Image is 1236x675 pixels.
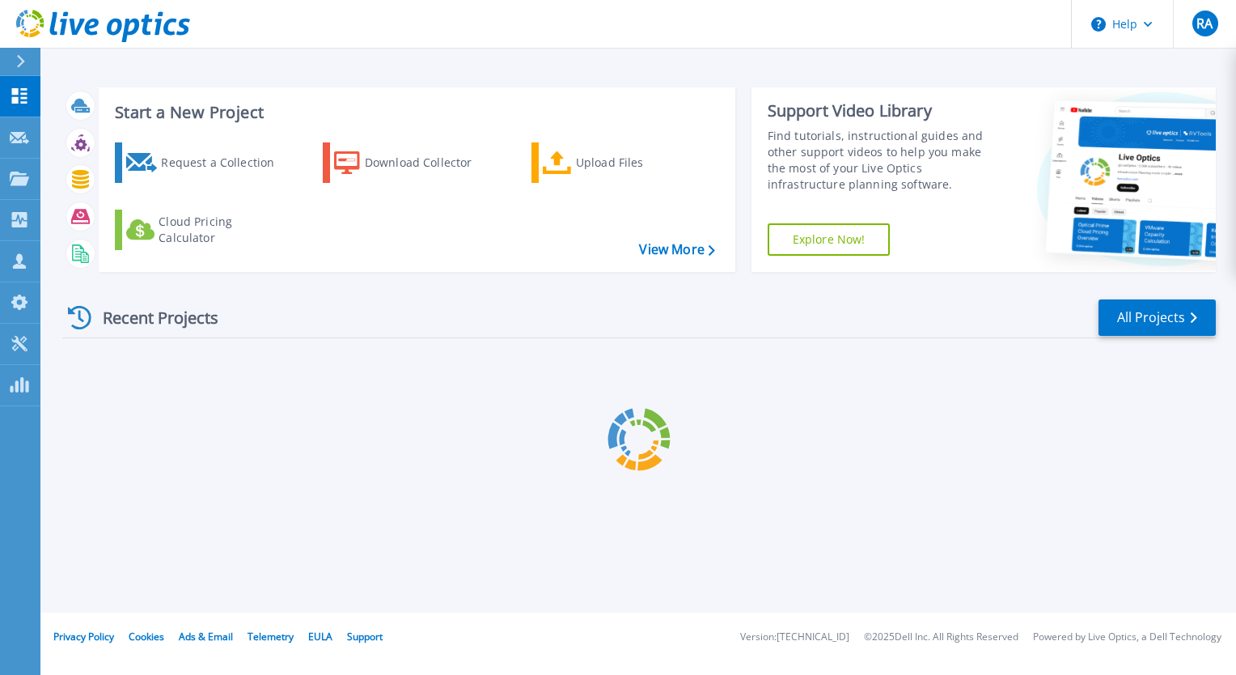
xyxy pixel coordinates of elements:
[740,632,849,643] li: Version: [TECHNICAL_ID]
[179,630,233,643] a: Ads & Email
[62,298,240,337] div: Recent Projects
[768,128,1001,193] div: Find tutorials, instructional guides and other support videos to help you make the most of your L...
[576,146,705,179] div: Upload Files
[308,630,332,643] a: EULA
[115,104,714,121] h3: Start a New Project
[864,632,1018,643] li: © 2025 Dell Inc. All Rights Reserved
[53,630,114,643] a: Privacy Policy
[531,142,712,183] a: Upload Files
[115,142,295,183] a: Request a Collection
[768,100,1001,121] div: Support Video Library
[1196,17,1213,30] span: RA
[115,210,295,250] a: Cloud Pricing Calculator
[323,142,503,183] a: Download Collector
[248,630,294,643] a: Telemetry
[161,146,290,179] div: Request a Collection
[159,214,288,246] div: Cloud Pricing Calculator
[347,630,383,643] a: Support
[768,223,891,256] a: Explore Now!
[1033,632,1221,643] li: Powered by Live Optics, a Dell Technology
[129,630,164,643] a: Cookies
[365,146,494,179] div: Download Collector
[639,242,714,257] a: View More
[1098,299,1216,336] a: All Projects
